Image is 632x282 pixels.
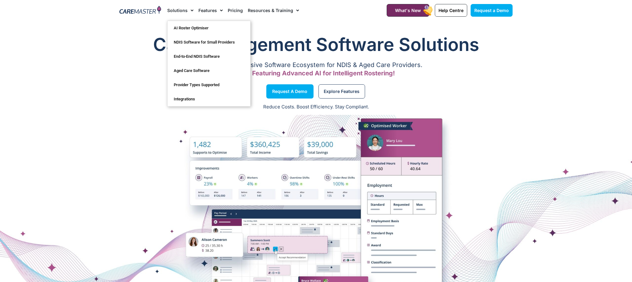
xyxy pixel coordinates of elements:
span: Request a Demo [474,8,509,13]
a: Integrations [168,92,250,106]
p: A Comprehensive Software Ecosystem for NDIS & Aged Care Providers. [119,63,513,67]
span: Now Featuring Advanced AI for Intelligent Rostering! [237,69,395,77]
ul: Solutions [167,21,251,107]
a: What's New [387,4,429,17]
span: Help Centre [439,8,464,13]
span: Request a Demo [272,90,307,93]
a: Request a Demo [471,4,513,17]
span: What's New [395,8,421,13]
a: Aged Care Software [168,64,250,78]
a: Help Centre [435,4,467,17]
a: Explore Features [318,84,365,99]
h1: Care Management Software Solutions [119,32,513,57]
a: AI Roster Optimiser [168,21,250,35]
p: Reduce Costs. Boost Efficiency. Stay Compliant. [4,103,628,111]
img: CareMaster Logo [119,6,161,15]
a: Request a Demo [266,84,314,99]
span: Explore Features [324,90,360,93]
a: Provider Types Supported [168,78,250,92]
a: End-to-End NDIS Software [168,49,250,64]
a: NDIS Software for Small Providers [168,35,250,49]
